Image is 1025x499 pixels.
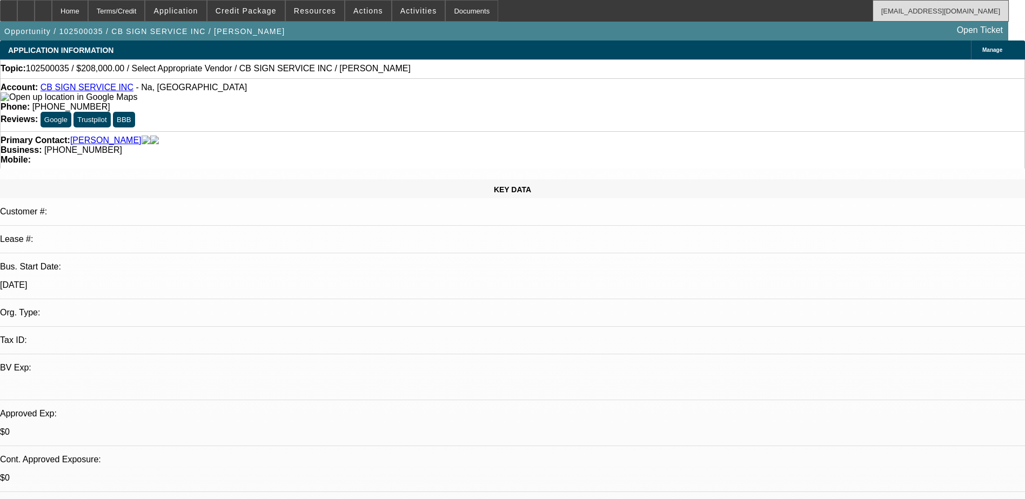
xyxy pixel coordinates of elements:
a: [PERSON_NAME] [70,136,142,145]
span: - Na, [GEOGRAPHIC_DATA] [136,83,247,92]
button: Credit Package [207,1,285,21]
button: Activities [392,1,445,21]
button: Resources [286,1,344,21]
a: CB SIGN SERVICE INC [41,83,133,92]
span: Credit Package [216,6,277,15]
button: Google [41,112,71,127]
img: Open up location in Google Maps [1,92,137,102]
span: 102500035 / $208,000.00 / Select Appropriate Vendor / CB SIGN SERVICE INC / [PERSON_NAME] [26,64,411,73]
span: Manage [982,47,1002,53]
a: View Google Maps [1,92,137,102]
button: Trustpilot [73,112,110,127]
strong: Phone: [1,102,30,111]
strong: Business: [1,145,42,154]
img: linkedin-icon.png [150,136,159,145]
span: Actions [353,6,383,15]
strong: Reviews: [1,114,38,124]
button: Actions [345,1,391,21]
span: Resources [294,6,336,15]
span: APPLICATION INFORMATION [8,46,113,55]
button: Application [145,1,206,21]
button: BBB [113,112,135,127]
span: KEY DATA [494,185,531,194]
span: Activities [400,6,437,15]
span: Opportunity / 102500035 / CB SIGN SERVICE INC / [PERSON_NAME] [4,27,285,36]
strong: Primary Contact: [1,136,70,145]
span: Application [153,6,198,15]
strong: Account: [1,83,38,92]
img: facebook-icon.png [142,136,150,145]
span: [PHONE_NUMBER] [44,145,122,154]
a: Open Ticket [953,21,1007,39]
strong: Mobile: [1,155,31,164]
span: [PHONE_NUMBER] [32,102,110,111]
strong: Topic: [1,64,26,73]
